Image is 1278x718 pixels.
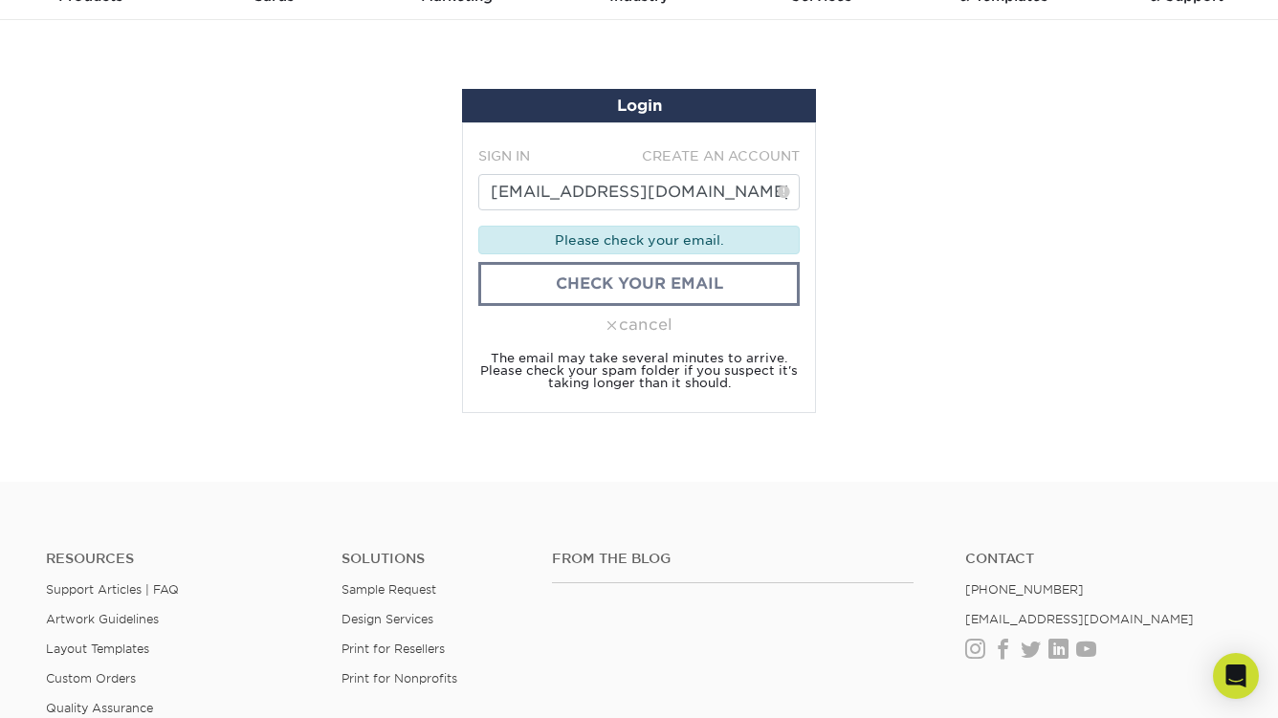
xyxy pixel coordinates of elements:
[965,612,1194,626] a: [EMAIL_ADDRESS][DOMAIN_NAME]
[478,314,800,337] div: cancel
[965,551,1232,567] a: Contact
[478,148,530,163] span: SIGN IN
[46,612,159,626] a: Artwork Guidelines
[1213,653,1259,699] div: Open Intercom Messenger
[642,148,800,163] span: CREATE AN ACCOUNT
[965,582,1084,597] a: [PHONE_NUMBER]
[342,612,433,626] a: Design Services
[552,551,914,567] h4: From the Blog
[46,642,149,656] a: Layout Templates
[342,642,445,656] a: Print for Resellers
[342,671,457,685] a: Print for Nonprofits
[478,262,800,306] a: check your email
[342,582,436,597] a: Sample Request
[470,97,808,115] h1: Login
[46,551,313,567] h4: Resources
[478,174,800,210] input: Email
[46,582,179,597] a: Support Articles | FAQ
[480,351,798,390] small: The email may take several minutes to arrive. Please check your spam folder if you suspect it's t...
[342,551,523,567] h4: Solutions
[478,226,800,254] div: Please check your email.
